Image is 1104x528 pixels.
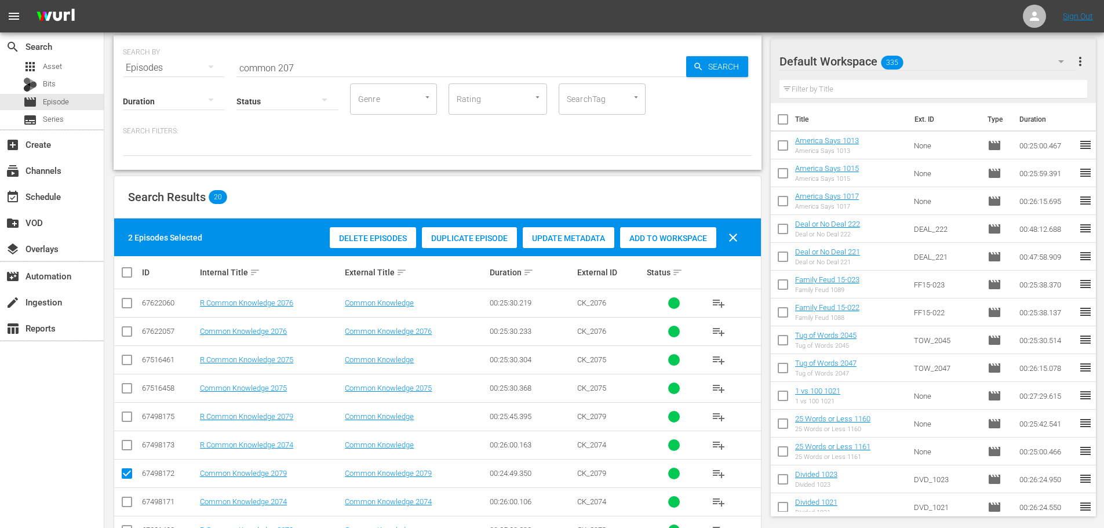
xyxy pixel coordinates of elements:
a: Common Knowledge 2076 [345,327,432,336]
span: reorder [1079,221,1092,235]
a: Common Knowledge [345,412,414,421]
span: reorder [1079,249,1092,263]
td: 00:48:12.688 [1015,215,1079,243]
a: Common Knowledge 2079 [345,469,432,478]
td: 00:25:59.391 [1015,159,1079,187]
button: playlist_add [705,488,733,516]
span: sort [250,267,260,278]
td: 00:26:15.695 [1015,187,1079,215]
span: reorder [1079,361,1092,374]
a: Tug of Words 2047 [795,359,857,367]
span: Episode [43,96,69,108]
span: Duplicate Episode [422,234,517,243]
span: Bits [43,78,56,90]
span: layers [6,242,20,256]
th: Duration [1012,103,1082,136]
button: playlist_add [705,374,733,402]
div: Status [647,265,701,279]
span: Episode [988,194,1001,208]
td: None [909,382,983,410]
span: Series [43,114,64,125]
span: Episode [988,417,1001,431]
td: 00:25:00.466 [1015,438,1079,465]
span: Asset [43,61,62,72]
span: reorder [1079,138,1092,152]
div: Divided 1023 [795,481,837,489]
a: Deal or No Deal 222 [795,220,860,228]
div: Deal or No Deal 222 [795,231,860,238]
a: Divided 1021 [795,498,837,507]
div: 2 Episodes Selected [128,232,202,243]
button: Duplicate Episode [422,227,517,248]
a: 25 Words or Less 1161 [795,442,870,451]
div: 1 vs 100 1021 [795,398,840,405]
button: Search [686,56,748,77]
td: None [909,159,983,187]
span: CK_2079 [577,469,606,478]
span: Episode [988,139,1001,152]
div: Tug of Words 2047 [795,370,857,377]
span: Episode [988,389,1001,403]
td: 00:47:58.909 [1015,243,1079,271]
span: Search [704,56,748,77]
span: playlist_add [712,296,726,310]
img: ans4CAIJ8jUAAAAAAAAAAAAAAAAAAAAAAAAgQb4GAAAAAAAAAAAAAAAAAAAAAAAAJMjXAAAAAAAAAAAAAAAAAAAAAAAAgAT5G... [28,3,83,30]
div: 67498173 [142,440,196,449]
span: playlist_add [712,495,726,509]
div: 67622060 [142,298,196,307]
td: DVD_1021 [909,493,983,521]
span: reorder [1079,305,1092,319]
td: DEAL_222 [909,215,983,243]
span: CK_2076 [577,327,606,336]
div: 00:25:45.395 [490,412,573,421]
button: playlist_add [705,460,733,487]
a: R Common Knowledge 2075 [200,355,293,364]
span: Search Results [128,190,206,204]
a: Common Knowledge 2075 [345,384,432,392]
div: 00:25:30.368 [490,384,573,392]
td: None [909,438,983,465]
div: Family Feud 1088 [795,314,859,322]
a: America Says 1015 [795,164,859,173]
a: Family Feud 15-023 [795,275,859,284]
td: FF15-023 [909,271,983,298]
span: 335 [881,50,903,75]
span: reorder [1079,416,1092,430]
a: Divided 1023 [795,470,837,479]
span: playlist_add [712,438,726,452]
div: ID [142,268,196,277]
div: Tug of Words 2045 [795,342,857,349]
div: America Says 1013 [795,147,859,155]
td: 00:26:24.550 [1015,493,1079,521]
span: reorder [1079,333,1092,347]
span: sort [672,267,683,278]
div: Default Workspace [779,45,1075,78]
button: Open [532,92,543,103]
button: Open [631,92,642,103]
span: Episode [988,222,1001,236]
div: 00:25:30.304 [490,355,573,364]
span: Episode [988,361,1001,375]
div: 25 Words or Less 1160 [795,425,870,433]
td: None [909,187,983,215]
span: Update Metadata [523,234,614,243]
div: Internal Title [200,265,341,279]
th: Type [981,103,1012,136]
div: 67622057 [142,327,196,336]
a: Common Knowledge [345,298,414,307]
span: CK_2074 [577,497,606,506]
span: reorder [1079,388,1092,402]
td: 00:25:38.370 [1015,271,1079,298]
span: Delete Episodes [330,234,416,243]
div: 00:25:30.233 [490,327,573,336]
span: Add to Workspace [620,234,716,243]
div: 67516458 [142,384,196,392]
a: Sign Out [1063,12,1093,21]
div: 00:26:00.163 [490,440,573,449]
div: Divided 1021 [795,509,837,516]
button: playlist_add [705,318,733,345]
a: Common Knowledge [345,440,414,449]
span: Episode [988,472,1001,486]
span: Episode [988,305,1001,319]
span: Series [23,113,37,127]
